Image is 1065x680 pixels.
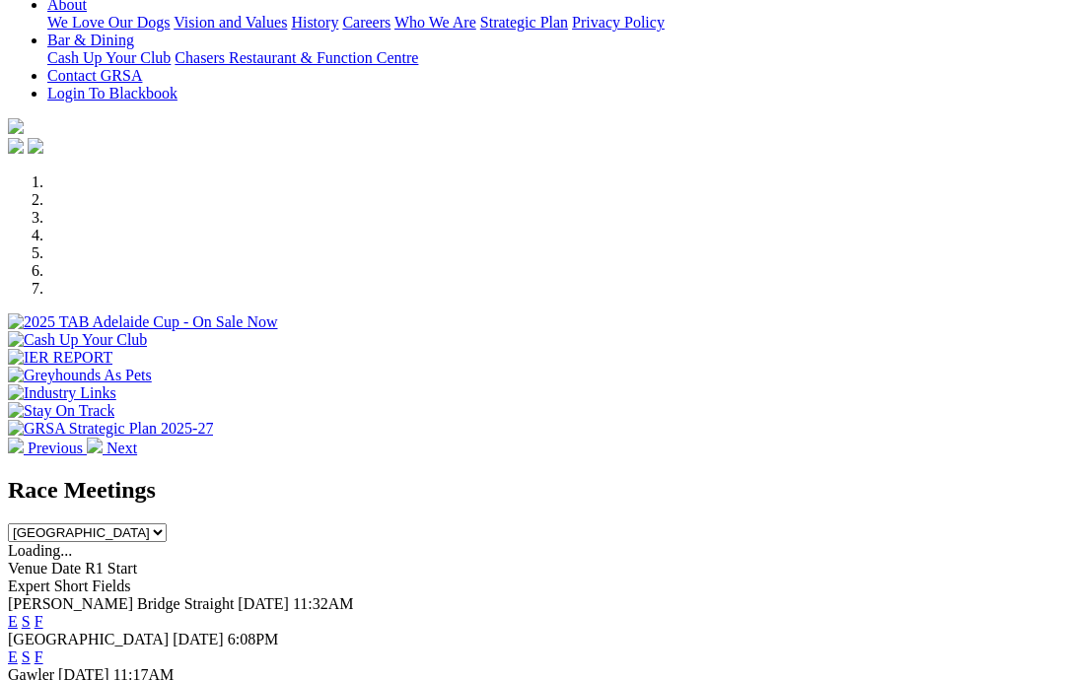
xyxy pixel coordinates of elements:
a: Bar & Dining [47,32,134,48]
a: Contact GRSA [47,67,142,84]
a: Previous [8,440,87,456]
a: F [35,613,43,630]
a: S [22,613,31,630]
a: E [8,613,18,630]
img: Cash Up Your Club [8,331,147,349]
span: Expert [8,578,50,594]
a: Strategic Plan [480,14,568,31]
span: [GEOGRAPHIC_DATA] [8,631,169,647]
span: Short [54,578,89,594]
a: We Love Our Dogs [47,14,170,31]
a: Cash Up Your Club [47,49,171,66]
img: chevron-right-pager-white.svg [87,438,103,453]
div: Bar & Dining [47,49,1057,67]
span: R1 Start [85,560,137,577]
span: [DATE] [238,595,289,612]
img: IER REPORT [8,349,112,367]
img: 2025 TAB Adelaide Cup - On Sale Now [8,313,278,331]
a: Careers [342,14,390,31]
span: 11:32AM [293,595,354,612]
h2: Race Meetings [8,477,1057,504]
a: Chasers Restaurant & Function Centre [175,49,418,66]
a: History [291,14,338,31]
a: Login To Blackbook [47,85,177,102]
img: twitter.svg [28,138,43,154]
span: Date [51,560,81,577]
a: Who We Are [394,14,476,31]
span: Venue [8,560,47,577]
img: GRSA Strategic Plan 2025-27 [8,420,213,438]
span: [PERSON_NAME] Bridge Straight [8,595,234,612]
img: chevron-left-pager-white.svg [8,438,24,453]
img: logo-grsa-white.png [8,118,24,134]
a: Privacy Policy [572,14,665,31]
span: Next [106,440,137,456]
span: Previous [28,440,83,456]
div: About [47,14,1057,32]
span: Loading... [8,542,72,559]
a: Next [87,440,137,456]
img: facebook.svg [8,138,24,154]
a: E [8,648,18,665]
img: Greyhounds As Pets [8,367,152,384]
span: [DATE] [173,631,224,647]
span: Fields [92,578,130,594]
a: S [22,648,31,665]
a: Vision and Values [174,14,287,31]
img: Stay On Track [8,402,114,420]
span: 6:08PM [228,631,279,647]
a: F [35,648,43,665]
img: Industry Links [8,384,116,402]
